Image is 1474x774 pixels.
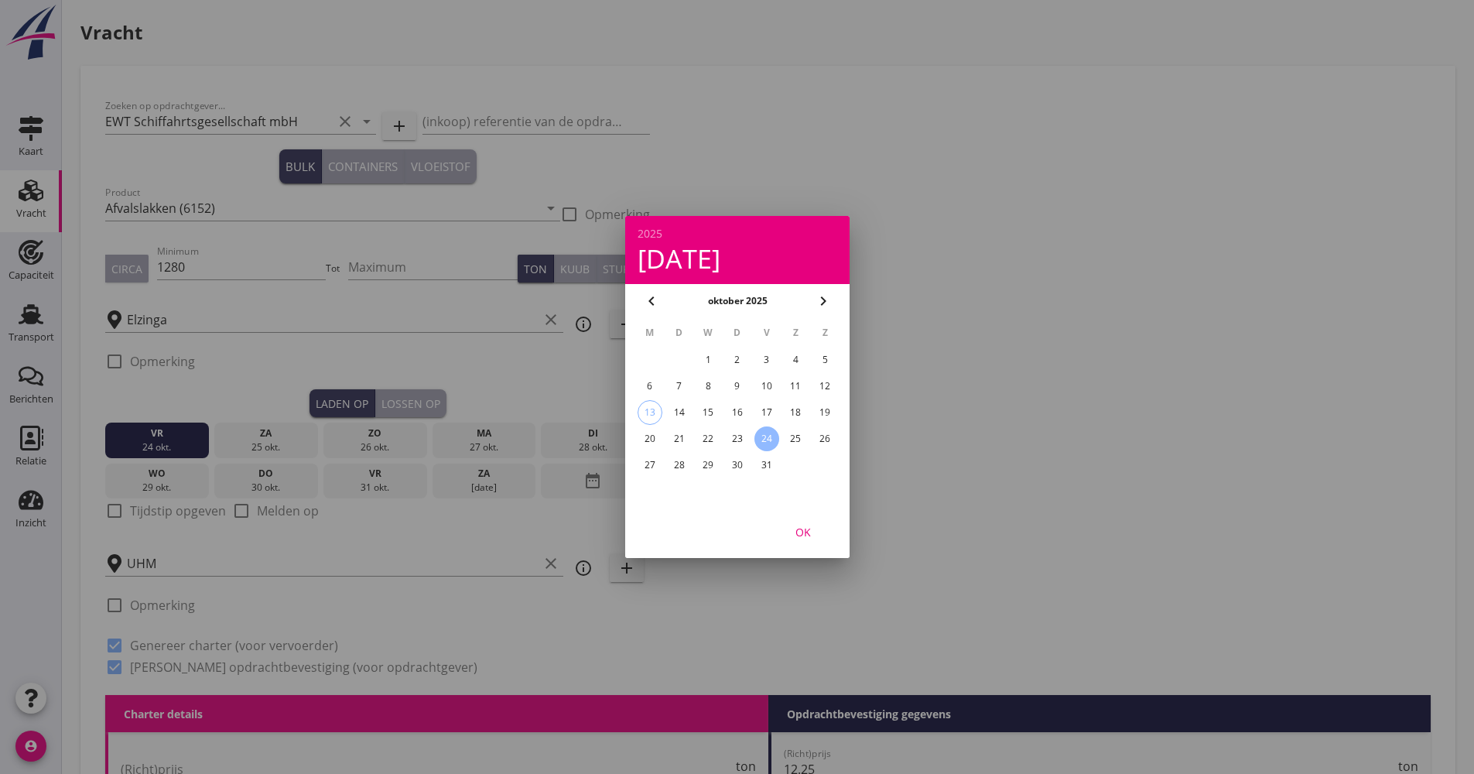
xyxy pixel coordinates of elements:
[783,400,808,425] button: 18
[812,348,837,372] button: 5
[783,426,808,451] button: 25
[665,320,693,346] th: D
[638,228,837,239] div: 2025
[666,374,691,399] button: 7
[781,320,809,346] th: Z
[769,518,837,546] button: OK
[783,348,808,372] button: 4
[812,400,837,425] button: 19
[754,426,778,451] button: 24
[694,320,722,346] th: W
[752,320,780,346] th: V
[696,453,720,478] button: 29
[703,289,771,313] button: oktober 2025
[696,426,720,451] button: 22
[783,374,808,399] button: 11
[637,400,662,425] button: 13
[754,374,778,399] button: 10
[814,292,833,310] i: chevron_right
[666,426,691,451] button: 21
[754,453,778,478] button: 31
[637,426,662,451] button: 20
[724,374,749,399] button: 9
[754,400,778,425] button: 17
[638,401,661,424] div: 13
[636,320,664,346] th: M
[642,292,661,310] i: chevron_left
[724,426,749,451] button: 23
[696,374,720,399] button: 8
[812,426,837,451] button: 26
[637,374,662,399] button: 6
[723,320,751,346] th: D
[754,348,778,372] button: 3
[696,348,720,372] button: 1
[812,374,837,399] button: 12
[781,524,825,540] div: OK
[724,348,749,372] button: 2
[811,320,839,346] th: Z
[666,400,691,425] button: 14
[666,453,691,478] button: 28
[724,400,749,425] button: 16
[637,453,662,478] button: 27
[638,245,837,272] div: [DATE]
[696,400,720,425] button: 15
[724,453,749,478] button: 30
